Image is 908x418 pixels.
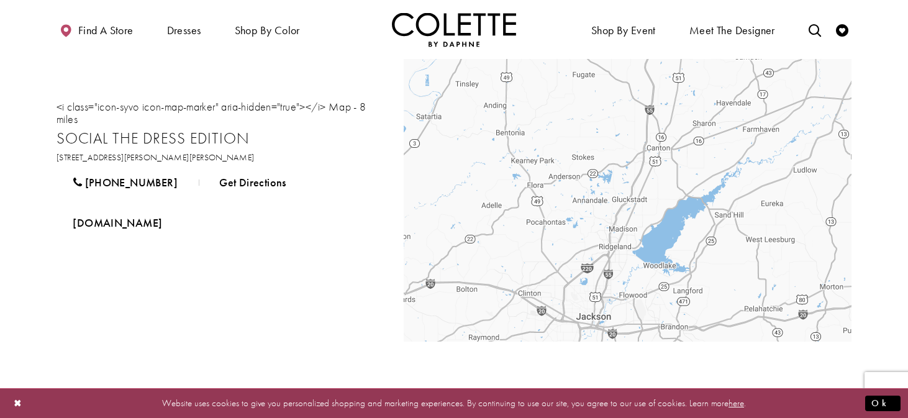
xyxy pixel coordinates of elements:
a: Opens in new tab [57,207,178,239]
span: Get Directions [219,175,286,189]
p: Website uses cookies to give you personalized shopping and marketing experiences. By continuing t... [89,395,819,412]
span: [DOMAIN_NAME] [73,216,162,230]
button: Submit Dialog [865,396,901,411]
a: [PHONE_NUMBER] [57,167,194,198]
a: here [729,397,744,409]
h2: Social The Dress Edition [57,129,379,148]
button: Close Dialog [7,393,29,414]
div: Social The Dress Edition [620,186,635,201]
a: Opens in new tab [57,152,255,163]
span: [STREET_ADDRESS][PERSON_NAME][PERSON_NAME] [57,152,255,163]
a: Get Directions [203,167,302,198]
span: [PHONE_NUMBER] [85,175,178,189]
div: Map with Store locations [404,59,851,342]
h5: Distance to Social The Dress Edition [57,101,379,125]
